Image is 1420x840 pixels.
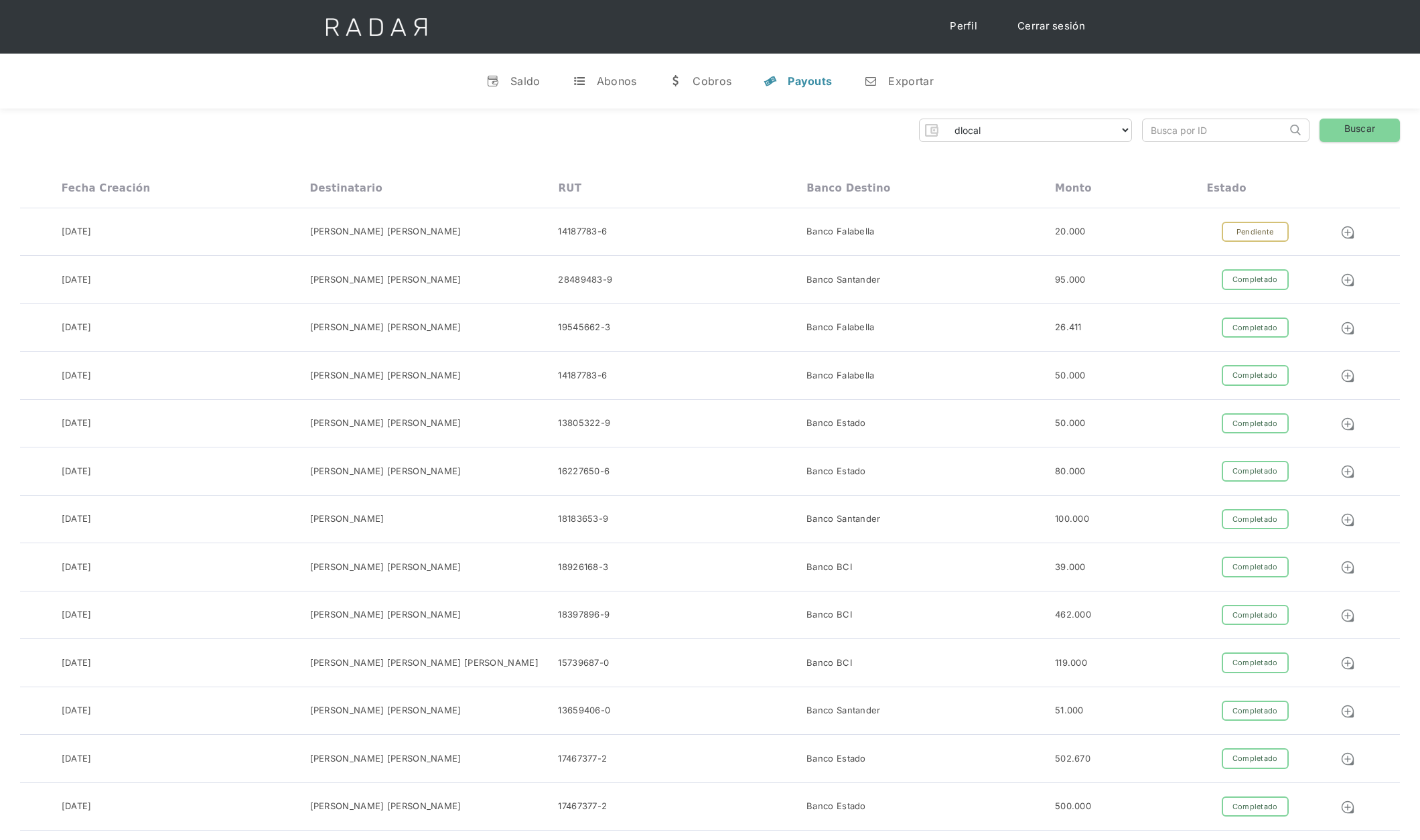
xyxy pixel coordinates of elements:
[310,273,461,287] div: [PERSON_NAME] [PERSON_NAME]
[806,608,852,622] div: Banco BCI
[62,608,92,622] div: [DATE]
[1055,417,1086,430] div: 50.000
[1055,704,1084,717] div: 51.000
[62,704,92,717] div: [DATE]
[310,321,461,334] div: [PERSON_NAME] [PERSON_NAME]
[310,417,461,430] div: [PERSON_NAME] [PERSON_NAME]
[806,512,881,526] div: Banco Santander
[1222,461,1289,482] div: Completado
[1055,273,1086,287] div: 95.000
[62,465,92,478] div: [DATE]
[1222,365,1289,386] div: Completado
[62,321,92,334] div: [DATE]
[1055,608,1091,622] div: 462.000
[919,119,1132,142] form: Form
[310,465,461,478] div: [PERSON_NAME] [PERSON_NAME]
[1055,656,1087,670] div: 119.000
[310,369,461,382] div: [PERSON_NAME] [PERSON_NAME]
[1340,800,1355,815] img: Detalle
[558,369,607,382] div: 14187783-6
[936,13,991,40] a: Perfil
[1340,656,1355,671] img: Detalle
[1340,225,1355,240] img: Detalle
[1055,321,1082,334] div: 26.411
[806,369,875,382] div: Banco Falabella
[558,225,607,238] div: 14187783-6
[558,561,608,574] div: 18926168-3
[806,225,875,238] div: Banco Falabella
[806,656,852,670] div: Banco BCI
[1222,318,1289,338] div: Completado
[310,182,382,194] div: Destinatario
[310,512,384,526] div: [PERSON_NAME]
[62,752,92,766] div: [DATE]
[558,321,610,334] div: 19545662-3
[62,800,92,813] div: [DATE]
[1004,13,1098,40] a: Cerrar sesión
[764,74,777,88] div: y
[1055,561,1086,574] div: 39.000
[1222,748,1289,769] div: Completado
[558,182,581,194] div: RUT
[1340,704,1355,719] img: Detalle
[1222,222,1289,242] div: Pendiente
[1340,512,1355,527] img: Detalle
[1222,701,1289,721] div: Completado
[597,74,637,88] div: Abonos
[62,273,92,287] div: [DATE]
[1340,560,1355,575] img: Detalle
[1340,368,1355,383] img: Detalle
[62,369,92,382] div: [DATE]
[486,74,500,88] div: v
[806,182,890,194] div: Banco destino
[1055,369,1086,382] div: 50.000
[558,800,607,813] div: 17467377-2
[558,512,608,526] div: 18183653-9
[1222,605,1289,626] div: Completado
[806,704,881,717] div: Banco Santander
[1340,608,1355,623] img: Detalle
[310,752,461,766] div: [PERSON_NAME] [PERSON_NAME]
[788,74,832,88] div: Payouts
[510,74,541,88] div: Saldo
[558,752,607,766] div: 17467377-2
[558,465,610,478] div: 16227650-6
[1340,321,1355,336] img: Detalle
[1055,465,1086,478] div: 80.000
[806,321,875,334] div: Banco Falabella
[668,74,682,88] div: w
[806,417,866,430] div: Banco Estado
[1207,182,1247,194] div: Estado
[1340,752,1355,766] img: Detalle
[558,608,610,622] div: 18397896-9
[1340,417,1355,431] img: Detalle
[62,512,92,526] div: [DATE]
[1055,800,1091,813] div: 500.000
[62,417,92,430] div: [DATE]
[888,74,933,88] div: Exportar
[806,273,881,287] div: Banco Santander
[1055,752,1090,766] div: 502.670
[1143,119,1287,141] input: Busca por ID
[1222,557,1289,577] div: Completado
[310,704,461,717] div: [PERSON_NAME] [PERSON_NAME]
[310,656,539,670] div: [PERSON_NAME] [PERSON_NAME] [PERSON_NAME]
[558,656,609,670] div: 15739687-0
[1055,182,1092,194] div: Monto
[806,800,866,813] div: Banco Estado
[693,74,731,88] div: Cobros
[573,74,586,88] div: t
[310,800,461,813] div: [PERSON_NAME] [PERSON_NAME]
[864,74,877,88] div: n
[558,704,610,717] div: 13659406-0
[310,225,461,238] div: [PERSON_NAME] [PERSON_NAME]
[1340,464,1355,479] img: Detalle
[1222,796,1289,817] div: Completado
[62,225,92,238] div: [DATE]
[558,273,612,287] div: 28489483-9
[1320,119,1400,142] a: Buscar
[62,656,92,670] div: [DATE]
[62,561,92,574] div: [DATE]
[806,561,852,574] div: Banco BCI
[806,465,866,478] div: Banco Estado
